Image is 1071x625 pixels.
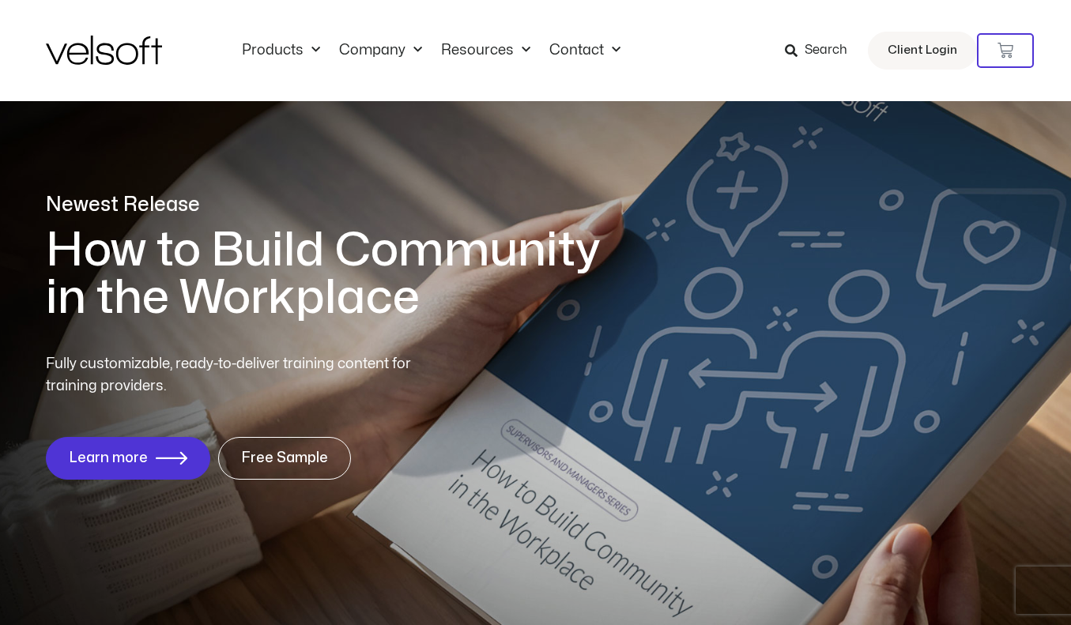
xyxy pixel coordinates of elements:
[46,36,162,65] img: Velsoft Training Materials
[218,437,351,480] a: Free Sample
[785,37,858,64] a: Search
[540,42,630,59] a: ContactMenu Toggle
[232,42,330,59] a: ProductsMenu Toggle
[805,40,847,61] span: Search
[868,32,977,70] a: Client Login
[46,227,623,322] h1: How to Build Community in the Workplace
[330,42,432,59] a: CompanyMenu Toggle
[241,450,328,466] span: Free Sample
[232,42,630,59] nav: Menu
[888,40,957,61] span: Client Login
[432,42,540,59] a: ResourcesMenu Toggle
[46,437,210,480] a: Learn more
[69,450,148,466] span: Learn more
[46,353,439,397] p: Fully customizable, ready-to-deliver training content for training providers.
[46,191,623,219] p: Newest Release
